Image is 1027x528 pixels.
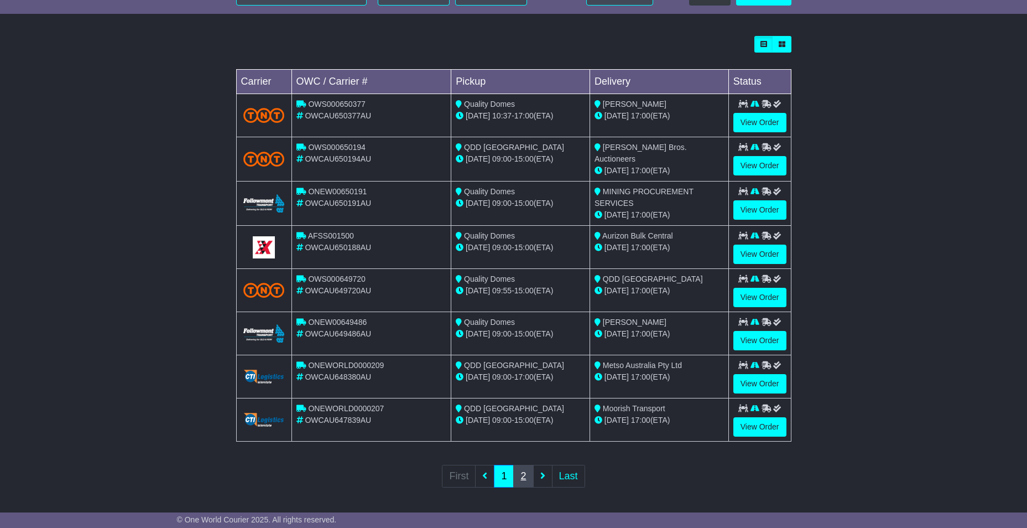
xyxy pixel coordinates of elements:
div: - (ETA) [456,285,585,297]
span: [DATE] [604,210,629,219]
span: 17:00 [631,329,650,338]
span: 17:00 [631,416,650,425]
span: 09:55 [492,286,512,295]
span: OWCAU649720AU [305,286,371,295]
span: ONEWORLD0000207 [308,404,384,413]
div: (ETA) [595,165,724,177]
span: [DATE] [604,286,629,295]
span: 15:00 [514,416,534,425]
a: View Order [733,374,786,394]
td: Status [728,70,791,94]
img: GetCarrierServiceLogo [243,370,285,383]
span: QDD [GEOGRAPHIC_DATA] [464,143,564,152]
span: Aurizon Bulk Central [602,231,673,240]
span: [PERSON_NAME] Bros. Auctioneers [595,143,687,163]
div: (ETA) [595,209,724,221]
div: (ETA) [595,110,724,122]
span: QDD [GEOGRAPHIC_DATA] [464,404,564,413]
span: 15:00 [514,199,534,208]
span: Quality Domes [464,231,515,240]
a: 2 [513,465,533,488]
span: OWS000650194 [308,143,366,152]
span: OWCAU647839AU [305,416,371,425]
span: [DATE] [604,416,629,425]
span: [DATE] [466,111,490,120]
span: [DATE] [466,243,490,252]
td: Pickup [451,70,590,94]
span: QDD [GEOGRAPHIC_DATA] [464,361,564,370]
td: OWC / Carrier # [291,70,451,94]
div: (ETA) [595,371,724,383]
span: [DATE] [604,166,629,175]
span: AFSS001500 [308,231,354,240]
a: View Order [733,245,786,264]
span: 17:00 [631,372,650,381]
span: OWS000650377 [308,100,366,108]
span: 15:00 [514,329,534,338]
span: Quality Domes [464,318,515,327]
span: 15:00 [514,154,534,163]
span: Quality Domes [464,100,515,108]
span: [DATE] [466,372,490,381]
div: - (ETA) [456,371,585,383]
span: 17:00 [514,372,534,381]
span: Metso Australia Pty Ltd [603,361,682,370]
div: (ETA) [595,415,724,426]
div: - (ETA) [456,328,585,340]
span: 17:00 [514,111,534,120]
span: 17:00 [631,210,650,219]
span: 17:00 [631,286,650,295]
span: Moorish Transport [603,404,665,413]
div: - (ETA) [456,110,585,122]
span: OWCAU650188AU [305,243,371,252]
a: View Order [733,200,786,220]
span: Quality Domes [464,187,515,196]
img: Followmont_Transport.png [243,324,285,343]
span: 09:00 [492,329,512,338]
span: ONEW00650191 [308,187,367,196]
a: View Order [733,331,786,350]
div: - (ETA) [456,198,585,209]
span: MINING PROCUREMENT SERVICES [595,187,694,208]
img: TNT_Domestic.png [243,283,285,298]
span: ONEWORLD0000209 [308,361,384,370]
img: TNT_Domestic.png [243,152,285,167]
span: 17:00 [631,111,650,120]
span: OWCAU650377AU [305,111,371,120]
span: [DATE] [466,286,490,295]
span: [DATE] [604,243,629,252]
a: View Order [733,156,786,175]
span: OWCAU649486AU [305,329,371,338]
span: 09:00 [492,416,512,425]
span: [PERSON_NAME] [603,318,666,327]
span: 17:00 [631,166,650,175]
td: Delivery [590,70,728,94]
span: ONEW00649486 [308,318,367,327]
span: 17:00 [631,243,650,252]
a: View Order [733,417,786,437]
img: GetCarrierServiceLogo [243,413,285,426]
a: View Order [733,113,786,132]
span: [PERSON_NAME] [603,100,666,108]
span: OWS000649720 [308,275,366,283]
span: [DATE] [466,416,490,425]
img: TNT_Domestic.png [243,108,285,123]
a: Last [552,465,585,488]
div: (ETA) [595,242,724,253]
span: 09:00 [492,243,512,252]
div: - (ETA) [456,242,585,253]
span: [DATE] [466,329,490,338]
a: 1 [494,465,514,488]
div: (ETA) [595,285,724,297]
span: [DATE] [604,111,629,120]
div: (ETA) [595,328,724,340]
span: 10:37 [492,111,512,120]
span: [DATE] [466,199,490,208]
img: GetCarrierServiceLogo [253,236,275,258]
span: 15:00 [514,286,534,295]
span: © One World Courier 2025. All rights reserved. [177,515,337,524]
span: 09:00 [492,199,512,208]
span: OWCAU650194AU [305,154,371,163]
span: [DATE] [604,329,629,338]
span: 09:00 [492,372,512,381]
